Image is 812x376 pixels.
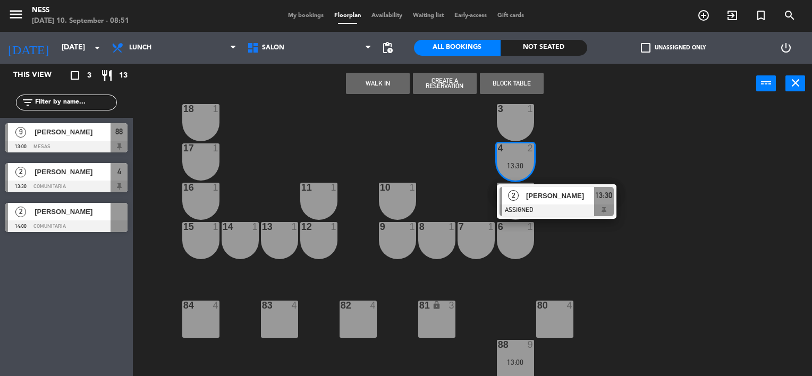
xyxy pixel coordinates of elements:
div: 1 [449,222,455,232]
i: power_settings_new [780,41,792,54]
span: 9 [15,127,26,138]
button: Create a Reservation [413,73,477,94]
div: 12 [301,222,302,232]
div: 4 [291,301,298,310]
div: 2 [527,143,534,153]
button: Block Table [480,73,544,94]
div: 9 [527,340,534,349]
span: [PERSON_NAME] [526,190,594,201]
div: 17 [183,143,184,153]
i: add_circle_outline [697,9,710,22]
i: exit_to_app [726,9,739,22]
i: search [783,9,796,22]
div: 18 [183,104,184,114]
span: [PERSON_NAME] [35,126,111,138]
span: 13:30 [595,189,612,202]
div: 4 [370,301,376,310]
span: Availability [366,13,408,19]
span: 2 [508,190,519,201]
div: 3 [449,301,455,310]
div: 1 [488,222,494,232]
div: 1 [291,222,298,232]
span: Waiting list [408,13,449,19]
span: 4 [117,165,121,178]
i: turned_in_not [755,9,767,22]
span: Gift cards [492,13,529,19]
div: 84 [183,301,184,310]
div: 80 [537,301,538,310]
div: 1 [213,104,219,114]
div: 1 [213,143,219,153]
span: pending_actions [381,41,394,54]
div: All Bookings [414,40,501,56]
span: 13 [119,70,128,82]
span: SALON [262,44,284,52]
span: Early-access [449,13,492,19]
div: Ness [32,5,129,16]
span: My bookings [283,13,329,19]
i: arrow_drop_down [91,41,104,54]
label: Unassigned only [641,43,706,53]
div: 1 [331,183,337,192]
button: power_input [756,75,776,91]
span: Floorplan [329,13,366,19]
div: 82 [341,301,341,310]
div: 8 [419,222,420,232]
i: crop_square [69,69,81,82]
div: 4 [213,301,219,310]
i: restaurant [100,69,113,82]
span: [PERSON_NAME] [35,166,111,177]
button: menu [8,6,24,26]
span: 2 [15,167,26,177]
div: [DATE] 10. September - 08:51 [32,16,129,27]
div: Not seated [501,40,587,56]
div: 7 [459,222,459,232]
div: 11 [301,183,302,192]
button: close [785,75,805,91]
div: 1 [213,183,219,192]
span: 88 [115,125,123,138]
div: 13:00 [497,358,534,366]
div: 1 [527,222,534,232]
button: WALK IN [346,73,410,94]
div: 81 [419,301,420,310]
i: power_input [760,76,773,89]
div: 1 [409,222,416,232]
span: check_box_outline_blank [641,43,650,53]
span: 2 [15,207,26,217]
div: 16 [183,183,184,192]
div: 1 [527,183,534,192]
input: Filter by name... [34,97,116,108]
div: 1 [213,222,219,232]
i: lock [432,301,441,310]
i: close [789,76,802,89]
span: Lunch [129,44,151,52]
div: 1 [409,183,416,192]
div: 1 [252,222,258,232]
div: This view [5,69,77,82]
div: 1 [331,222,337,232]
div: 15 [183,222,184,232]
i: filter_list [21,96,34,109]
div: 13:30 [497,162,534,169]
span: 3 [87,70,91,82]
div: 1 [527,104,534,114]
div: 4 [566,301,573,310]
span: [PERSON_NAME] [35,206,111,217]
i: menu [8,6,24,22]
